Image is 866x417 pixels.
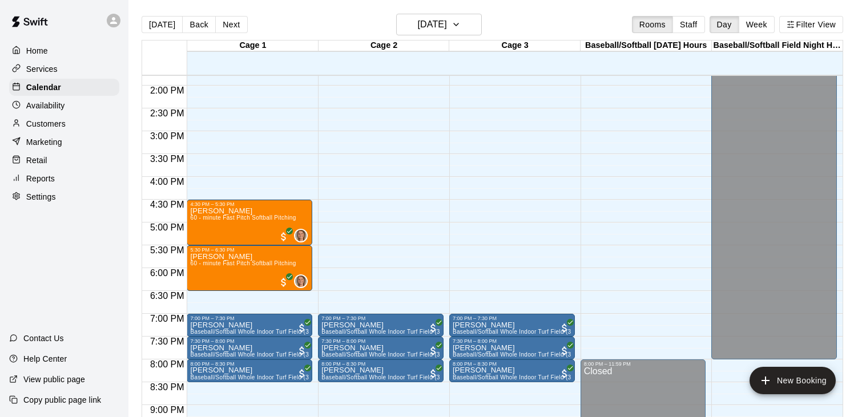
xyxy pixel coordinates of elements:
a: Customers [9,115,119,132]
a: Reports [9,170,119,187]
div: 7:30 PM – 8:00 PM: Adam Barrett [187,337,312,359]
span: 2:30 PM [147,108,187,118]
img: Alivia Sinnott [295,230,307,241]
span: All customers have paid [559,345,570,357]
div: 5:30 PM – 6:30 PM: Kadie Bosemer [187,245,312,291]
p: Reports [26,173,55,184]
span: All customers have paid [559,368,570,379]
button: add [750,367,836,394]
span: All customers have paid [278,231,289,242]
button: Day [710,16,739,33]
span: 2:00 PM [147,86,187,95]
a: Home [9,42,119,59]
div: 4:30 PM – 5:30 PM: Hannah Alford [187,200,312,245]
span: All customers have paid [428,368,439,379]
button: [DATE] [142,16,183,33]
p: Settings [26,191,56,203]
div: Baseball/Softball [DATE] Hours [581,41,712,51]
span: 8:30 PM [147,382,187,392]
span: Baseball/Softball Whole Indoor Turf Field (3 Lanes) [190,351,329,358]
div: 8:00 PM – 8:30 PM: Adam Barrett [187,359,312,382]
p: Retail [26,155,47,166]
button: Next [215,16,247,33]
p: Customers [26,118,66,129]
div: Cage 1 [187,41,319,51]
span: All customers have paid [428,322,439,334]
span: Baseball/Softball Whole Indoor Turf Field (3 Lanes) [453,351,591,358]
span: 60 - minute Fast Pitch Softball Pitching [190,214,296,221]
span: Alivia Sinnott [299,274,308,288]
a: Calendar [9,79,119,96]
div: 7:30 PM – 8:00 PM [190,338,309,344]
div: Cage 2 [319,41,450,51]
div: 8:00 PM – 8:30 PM: Adam Barrett [449,359,575,382]
div: Baseball/Softball Field Night Hours [712,41,843,51]
div: 8:00 PM – 8:30 PM: Adam Barrett [318,359,444,382]
p: Availability [26,100,65,111]
p: View public page [23,374,85,385]
div: 5:30 PM – 6:30 PM [190,247,309,253]
span: Baseball/Softball Whole Indoor Turf Field (3 Lanes) [321,329,460,335]
a: Availability [9,97,119,114]
button: Rooms [632,16,673,33]
div: Alivia Sinnott [294,229,308,242]
div: 8:00 PM – 8:30 PM [321,361,440,367]
a: Marketing [9,133,119,151]
p: Home [26,45,48,56]
span: Alivia Sinnott [299,229,308,242]
a: Services [9,60,119,78]
span: Baseball/Softball Whole Indoor Turf Field (3 Lanes) [321,374,460,380]
span: Baseball/Softball Whole Indoor Turf Field (3 Lanes) [190,329,329,335]
div: 8:00 PM – 8:30 PM [453,361,571,367]
button: Back [182,16,216,33]
span: 6:00 PM [147,268,187,278]
p: Calendar [26,82,61,93]
p: Copy public page link [23,394,101,406]
button: [DATE] [396,14,482,35]
div: 8:00 PM – 8:30 PM [190,361,309,367]
div: 4:30 PM – 5:30 PM [190,201,309,207]
p: Contact Us [23,333,64,344]
div: 7:00 PM – 7:30 PM: Adam Barrett [449,314,575,337]
p: Help Center [23,353,67,365]
span: 3:00 PM [147,131,187,141]
button: Staff [672,16,705,33]
span: 5:30 PM [147,245,187,255]
div: 7:30 PM – 8:00 PM: Adam Barrett [449,337,575,359]
span: 4:00 PM [147,177,187,187]
a: Retail [9,152,119,169]
span: 7:00 PM [147,314,187,323]
div: 7:00 PM – 7:30 PM [453,315,571,321]
span: 5:00 PM [147,222,187,232]
span: All customers have paid [278,277,289,288]
span: All customers have paid [428,345,439,357]
span: 60 - minute Fast Pitch Softball Pitching [190,260,296,266]
span: Baseball/Softball Whole Indoor Turf Field (3 Lanes) [453,374,591,380]
span: All customers have paid [296,322,308,334]
span: 8:00 PM [147,359,187,369]
p: Services [26,63,58,75]
span: Baseball/Softball Whole Indoor Turf Field (3 Lanes) [453,329,591,335]
img: Alivia Sinnott [295,276,307,287]
span: 6:30 PM [147,291,187,301]
div: 7:30 PM – 8:00 PM [321,338,440,344]
span: 3:30 PM [147,154,187,164]
div: 7:00 PM – 7:30 PM [321,315,440,321]
div: 7:30 PM – 8:00 PM [453,338,571,344]
span: Baseball/Softball Whole Indoor Turf Field (3 Lanes) [321,351,460,358]
div: Cage 3 [449,41,581,51]
span: 4:30 PM [147,200,187,209]
a: Settings [9,188,119,205]
span: All customers have paid [296,368,308,379]
div: 7:00 PM – 7:30 PM [190,315,309,321]
div: 7:00 PM – 7:30 PM: Adam Barrett [187,314,312,337]
h6: [DATE] [417,17,446,33]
